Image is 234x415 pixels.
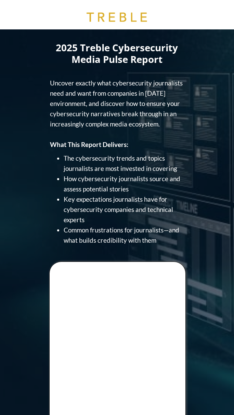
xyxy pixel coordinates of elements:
[64,175,180,193] span: How cybersecurity journalists source and assess potential stories
[56,41,178,66] span: 2025 Treble Cybersecurity Media Pulse Report
[64,226,179,244] span: Common frustrations for journalists—and what builds credibility with them
[64,195,173,224] span: Key expectations journalists have for cybersecurity companies and technical experts
[50,79,183,128] span: Uncover exactly what cybersecurity journalists need and want from companies in [DATE] environment...
[64,154,177,172] span: The cybersecurity trends and topics journalists are most invested in covering
[50,140,128,148] strong: What This Report Delivers:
